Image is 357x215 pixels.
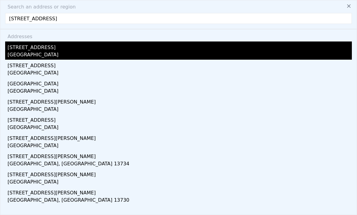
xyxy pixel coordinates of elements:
div: [GEOGRAPHIC_DATA] [8,178,352,187]
div: [GEOGRAPHIC_DATA], [GEOGRAPHIC_DATA] 13734 [8,160,352,169]
div: [STREET_ADDRESS][PERSON_NAME] [8,96,352,106]
div: [STREET_ADDRESS][PERSON_NAME] [8,150,352,160]
div: [GEOGRAPHIC_DATA] [8,88,352,96]
div: [STREET_ADDRESS] [8,114,352,124]
div: [GEOGRAPHIC_DATA] [8,78,352,88]
div: [GEOGRAPHIC_DATA] [8,106,352,114]
div: Addresses [5,29,352,41]
div: [STREET_ADDRESS] [8,205,352,215]
div: [STREET_ADDRESS] [8,41,352,51]
span: Search an address or region [3,3,76,11]
div: [GEOGRAPHIC_DATA] [8,142,352,150]
div: [GEOGRAPHIC_DATA] [8,51,352,60]
div: [STREET_ADDRESS][PERSON_NAME] [8,187,352,197]
div: [GEOGRAPHIC_DATA] [8,124,352,132]
div: [STREET_ADDRESS] [8,60,352,69]
div: [GEOGRAPHIC_DATA], [GEOGRAPHIC_DATA] 13730 [8,197,352,205]
div: [STREET_ADDRESS][PERSON_NAME] [8,132,352,142]
div: [GEOGRAPHIC_DATA] [8,69,352,78]
div: [STREET_ADDRESS][PERSON_NAME] [8,169,352,178]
